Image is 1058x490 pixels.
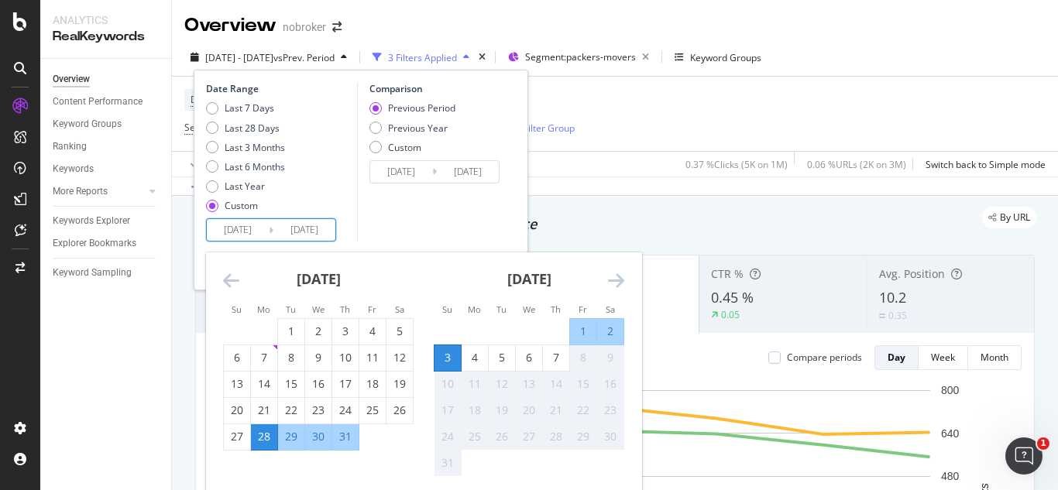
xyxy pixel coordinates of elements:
[332,403,359,418] div: 24
[278,403,304,418] div: 22
[359,344,386,371] td: Choose Friday, July 11, 2025 as your check-in date. It’s available.
[251,403,277,418] div: 21
[369,82,504,95] div: Comparison
[489,344,516,371] td: Choose Tuesday, August 5, 2025 as your check-in date. It’s available.
[570,403,596,418] div: 22
[53,183,108,200] div: More Reports
[359,376,386,392] div: 18
[435,371,462,397] td: Not available. Sunday, August 10, 2025
[462,403,488,418] div: 18
[305,371,332,397] td: Choose Wednesday, July 16, 2025 as your check-in date. It’s available.
[435,344,462,371] td: Selected as end date. Sunday, August 3, 2025
[597,429,623,444] div: 30
[53,265,132,281] div: Keyword Sampling
[224,350,250,365] div: 6
[462,371,489,397] td: Not available. Monday, August 11, 2025
[516,423,543,450] td: Not available. Wednesday, August 27, 2025
[312,303,325,315] small: We
[224,423,251,450] td: Choose Sunday, July 27, 2025 as your check-in date. It’s available.
[297,269,341,288] strong: [DATE]
[359,403,386,418] div: 25
[386,350,413,365] div: 12
[483,118,575,137] button: Add Filter Group
[919,345,968,370] button: Week
[931,351,955,364] div: Week
[225,180,265,193] div: Last Year
[442,303,452,315] small: Su
[232,303,242,315] small: Su
[305,324,331,339] div: 2
[489,350,515,365] div: 5
[251,371,278,397] td: Choose Monday, July 14, 2025 as your check-in date. It’s available.
[305,376,331,392] div: 16
[721,308,740,321] div: 0.05
[206,122,285,135] div: Last 28 Days
[366,45,476,70] button: 3 Filters Applied
[278,371,305,397] td: Choose Tuesday, July 15, 2025 as your check-in date. It’s available.
[278,376,304,392] div: 15
[278,318,305,344] td: Choose Tuesday, July 1, 2025 as your check-in date. It’s available.
[332,22,342,33] div: arrow-right-arrow-left
[1000,213,1030,222] span: By URL
[388,101,455,115] div: Previous Period
[462,397,489,423] td: Not available. Monday, August 18, 2025
[225,122,280,135] div: Last 28 Days
[570,429,596,444] div: 29
[305,429,331,444] div: 30
[225,101,274,115] div: Last 7 Days
[305,350,331,365] div: 9
[981,351,1008,364] div: Month
[543,423,570,450] td: Not available. Thursday, August 28, 2025
[690,51,761,64] div: Keyword Groups
[53,71,90,87] div: Overview
[1037,437,1049,450] span: 1
[332,397,359,423] td: Choose Thursday, July 24, 2025 as your check-in date. It’s available.
[597,423,624,450] td: Not available. Saturday, August 30, 2025
[489,403,515,418] div: 19
[332,371,359,397] td: Choose Thursday, July 17, 2025 as your check-in date. It’s available.
[224,344,251,371] td: Choose Sunday, July 6, 2025 as your check-in date. It’s available.
[570,423,597,450] td: Not available. Friday, August 29, 2025
[502,45,655,70] button: Segment:packers-movers
[879,266,945,281] span: Avg. Position
[224,376,250,392] div: 13
[206,141,285,154] div: Last 3 Months
[462,376,488,392] div: 11
[225,141,285,154] div: Last 3 Months
[1005,437,1043,475] iframe: Intercom live chat
[53,139,87,155] div: Ranking
[489,371,516,397] td: Not available. Tuesday, August 12, 2025
[184,12,277,39] div: Overview
[516,376,542,392] div: 13
[807,158,906,171] div: 0.06 % URLs ( 2K on 3M )
[982,207,1036,228] div: legacy label
[523,303,535,315] small: We
[570,371,597,397] td: Not available. Friday, August 15, 2025
[597,324,623,339] div: 2
[516,403,542,418] div: 20
[305,344,332,371] td: Choose Wednesday, July 9, 2025 as your check-in date. It’s available.
[516,350,542,365] div: 6
[787,351,862,364] div: Compare periods
[476,50,489,65] div: times
[278,324,304,339] div: 1
[207,219,269,241] input: Start Date
[516,344,543,371] td: Choose Wednesday, August 6, 2025 as your check-in date. It’s available.
[888,309,907,322] div: 0.35
[53,213,130,229] div: Keywords Explorer
[53,139,160,155] a: Ranking
[224,371,251,397] td: Choose Sunday, July 13, 2025 as your check-in date. It’s available.
[225,199,258,212] div: Custom
[332,344,359,371] td: Choose Thursday, July 10, 2025 as your check-in date. It’s available.
[278,397,305,423] td: Choose Tuesday, July 22, 2025 as your check-in date. It’s available.
[489,423,516,450] td: Not available. Tuesday, August 26, 2025
[468,303,481,315] small: Mo
[53,235,160,252] a: Explorer Bookmarks
[608,271,624,290] div: Move forward to switch to the next month.
[206,101,285,115] div: Last 7 Days
[543,429,569,444] div: 28
[332,324,359,339] div: 3
[435,450,462,476] td: Not available. Sunday, August 31, 2025
[926,158,1046,171] div: Switch back to Simple mode
[525,50,636,63] span: Segment: packers-movers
